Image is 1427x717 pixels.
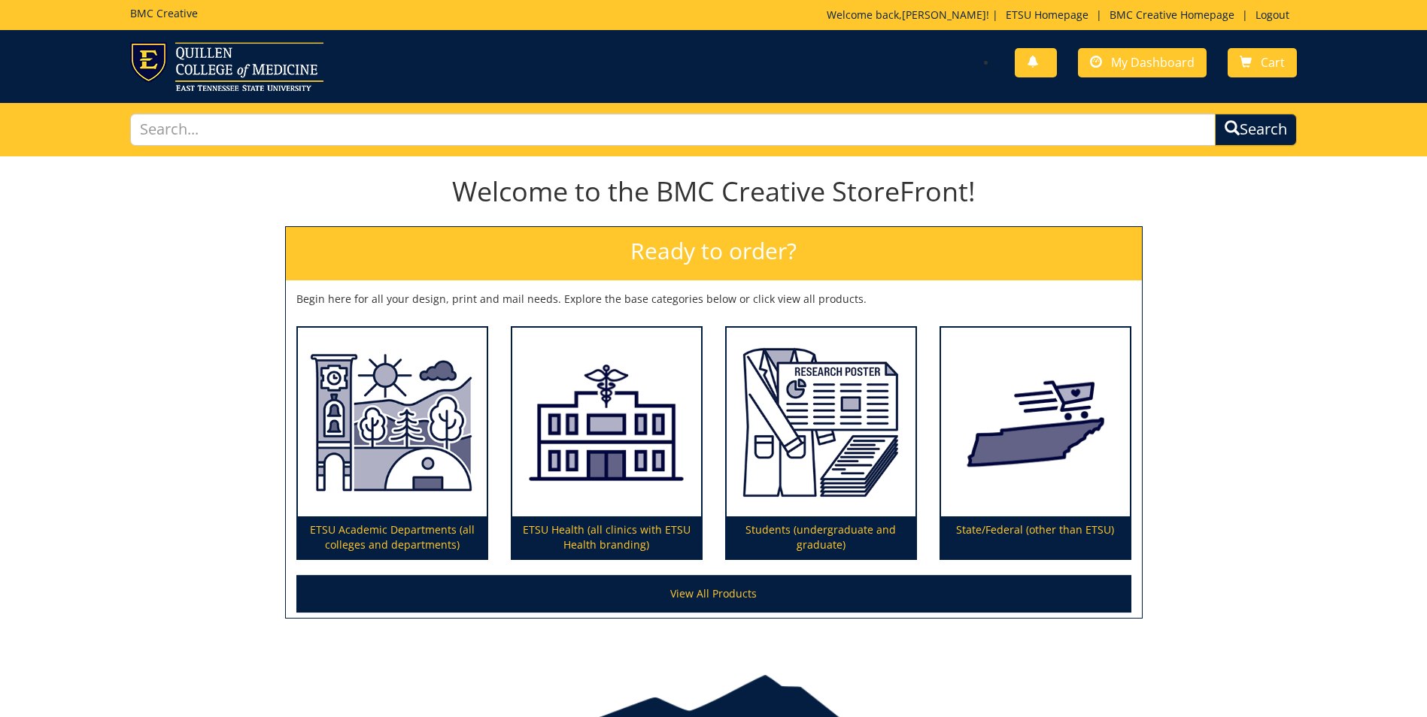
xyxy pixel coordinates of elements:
span: My Dashboard [1111,54,1195,71]
a: My Dashboard [1078,48,1207,77]
a: ETSU Health (all clinics with ETSU Health branding) [512,328,701,559]
img: Students (undergraduate and graduate) [727,328,915,517]
a: BMC Creative Homepage [1102,8,1242,22]
h2: Ready to order? [286,227,1142,280]
img: ETSU Academic Departments (all colleges and departments) [298,328,487,517]
a: Cart [1228,48,1297,77]
a: Logout [1248,8,1297,22]
p: Welcome back, ! | | | [827,8,1297,23]
a: [PERSON_NAME] [902,8,986,22]
a: ETSU Academic Departments (all colleges and departments) [298,328,487,559]
p: ETSU Health (all clinics with ETSU Health branding) [512,516,701,558]
input: Search... [130,113,1216,146]
p: ETSU Academic Departments (all colleges and departments) [298,516,487,558]
img: State/Federal (other than ETSU) [941,328,1130,517]
a: ETSU Homepage [998,8,1096,22]
p: State/Federal (other than ETSU) [941,516,1130,558]
a: Students (undergraduate and graduate) [727,328,915,559]
p: Students (undergraduate and graduate) [727,516,915,558]
h1: Welcome to the BMC Creative StoreFront! [285,177,1143,207]
img: ETSU Health (all clinics with ETSU Health branding) [512,328,701,517]
a: State/Federal (other than ETSU) [941,328,1130,559]
span: Cart [1261,54,1285,71]
img: ETSU logo [130,42,323,91]
p: Begin here for all your design, print and mail needs. Explore the base categories below or click ... [296,292,1131,307]
button: Search [1215,113,1297,146]
a: View All Products [296,575,1131,613]
h5: BMC Creative [130,8,198,19]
